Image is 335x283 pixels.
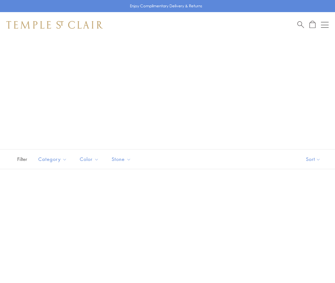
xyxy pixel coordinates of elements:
[75,152,104,166] button: Color
[292,149,335,169] button: Show sort by
[321,21,329,29] button: Open navigation
[297,21,304,29] a: Search
[77,155,104,163] span: Color
[33,152,72,166] button: Category
[35,155,72,163] span: Category
[130,3,202,9] p: Enjoy Complimentary Delivery & Returns
[6,21,103,29] img: Temple St. Clair
[309,21,316,29] a: Open Shopping Bag
[108,155,136,163] span: Stone
[107,152,136,166] button: Stone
